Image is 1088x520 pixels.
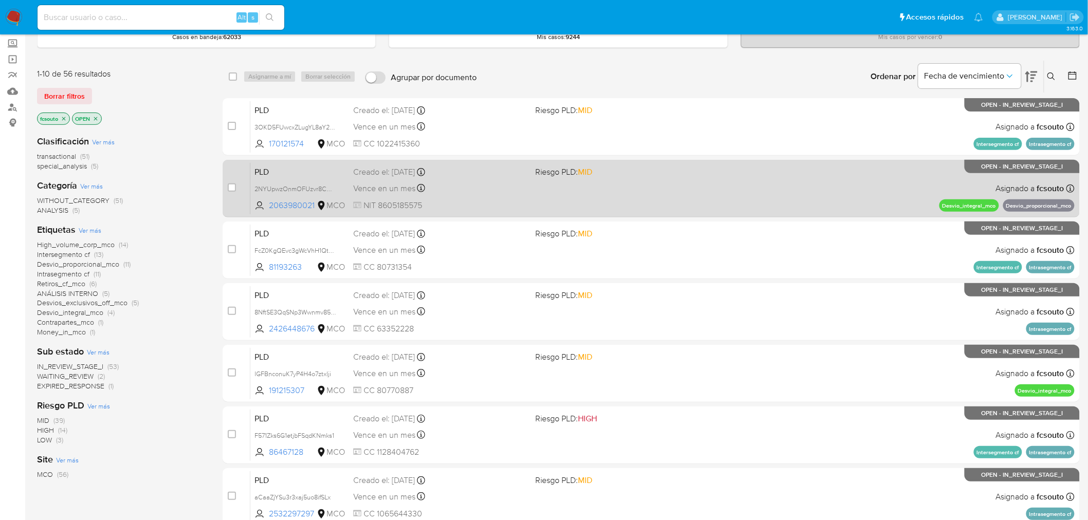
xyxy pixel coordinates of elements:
[1066,24,1083,32] span: 3.163.0
[1069,12,1080,23] a: Salir
[259,10,280,25] button: search-icon
[1008,12,1066,22] p: felipe.cayon@mercadolibre.com
[251,12,255,22] span: s
[238,12,246,22] span: Alt
[906,12,964,23] span: Accesos rápidos
[38,11,284,24] input: Buscar usuario o caso...
[974,13,983,22] a: Notificaciones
